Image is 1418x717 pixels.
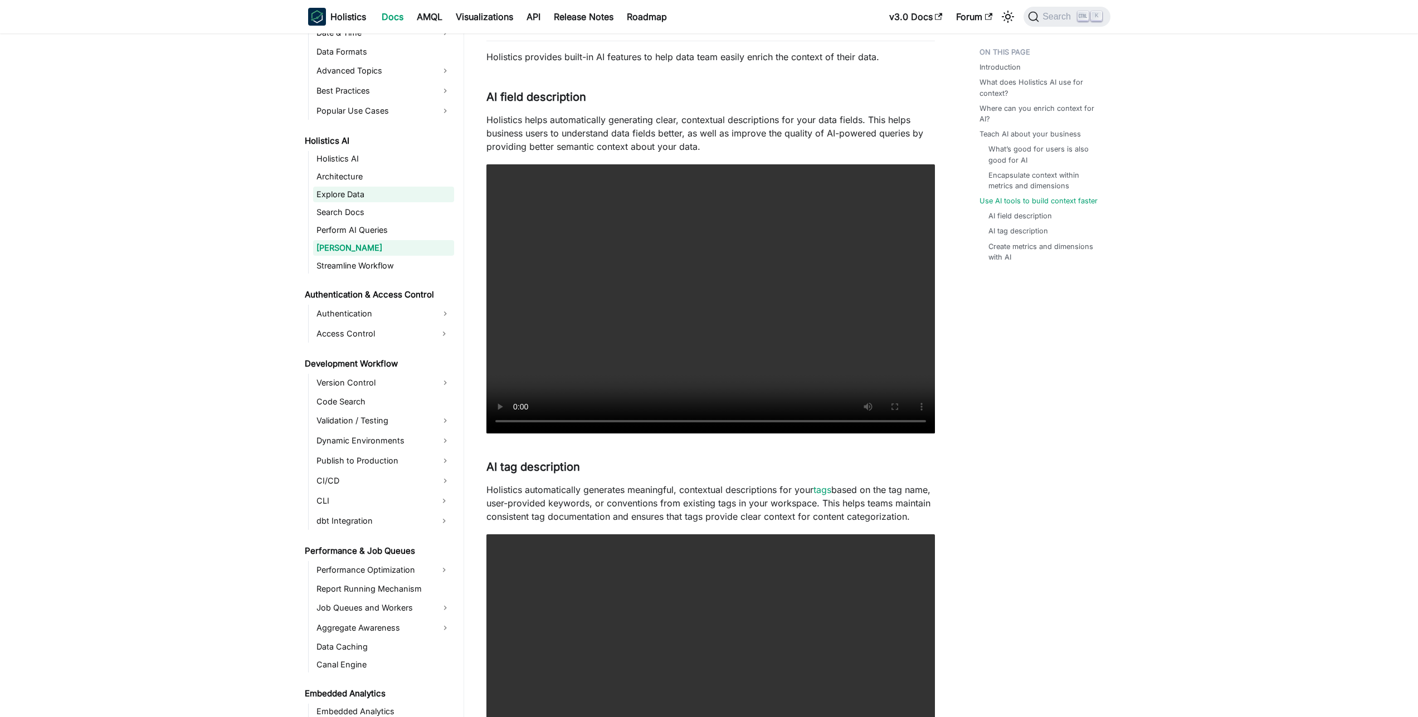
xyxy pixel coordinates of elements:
a: Holistics AI [301,133,454,149]
a: Best Practices [313,82,454,100]
a: Holistics AI [313,151,454,167]
a: AI tag description [988,226,1048,236]
a: Search Docs [313,204,454,220]
a: Performance Optimization [313,561,434,579]
h3: AI field description [486,90,935,104]
a: CI/CD [313,472,454,490]
button: Expand sidebar category 'dbt Integration' [434,512,454,530]
kbd: K [1091,11,1102,21]
a: Forum [949,8,999,26]
p: Holistics helps automatically generating clear, contextual descriptions for your data fields. Thi... [486,113,935,153]
a: Authentication & Access Control [301,287,454,303]
nav: Docs sidebar [297,33,464,717]
a: Report Running Mechanism [313,581,454,597]
p: Holistics provides built-in AI features to help data team easily enrich the context of their data. [486,50,935,64]
button: Expand sidebar category 'CLI' [434,492,454,510]
a: dbt Integration [313,512,434,530]
a: AMQL [410,8,449,26]
a: Perform AI Queries [313,222,454,238]
a: Aggregate Awareness [313,619,454,637]
a: CLI [313,492,434,510]
a: Popular Use Cases [313,102,454,120]
a: Job Queues and Workers [313,599,454,617]
a: Development Workflow [301,356,454,372]
a: HolisticsHolistics [308,8,366,26]
a: API [520,8,547,26]
button: Search (Ctrl+K) [1024,7,1110,27]
span: Search [1039,12,1078,22]
a: Embedded Analytics [301,686,454,701]
a: tags [813,484,831,495]
a: Roadmap [620,8,674,26]
a: Authentication [313,305,454,323]
a: Use AI tools to build context faster [980,196,1098,206]
a: Encapsulate context within metrics and dimensions [988,170,1099,191]
button: Switch between dark and light mode (currently light mode) [999,8,1017,26]
a: Where can you enrich context for AI? [980,103,1104,124]
a: [PERSON_NAME] [313,240,454,256]
a: Advanced Topics [313,62,454,80]
a: Teach AI about your business [980,129,1081,139]
a: v3.0 Docs [883,8,949,26]
p: Holistics automatically generates meaningful, contextual descriptions for your based on the tag n... [486,483,935,523]
button: Expand sidebar category 'Performance Optimization' [434,561,454,579]
h3: AI tag description [486,460,935,474]
a: What does Holistics AI use for context? [980,77,1104,98]
a: Streamline Workflow [313,258,454,274]
a: Canal Engine [313,657,454,672]
b: Holistics [330,10,366,23]
a: Docs [375,8,410,26]
a: Introduction [980,62,1021,72]
a: Validation / Testing [313,412,454,430]
button: Expand sidebar category 'Access Control' [434,325,454,343]
a: Dynamic Environments [313,432,454,450]
a: AI field description [988,211,1052,221]
a: Visualizations [449,8,520,26]
a: Version Control [313,374,454,392]
a: Code Search [313,394,454,409]
a: Performance & Job Queues [301,543,454,559]
a: Explore Data [313,187,454,202]
a: Access Control [313,325,434,343]
a: Data Formats [313,44,454,60]
a: Release Notes [547,8,620,26]
a: Data Caching [313,639,454,655]
img: Holistics [308,8,326,26]
a: Architecture [313,169,454,184]
a: Publish to Production [313,452,454,470]
video: Your browser does not support embedding video, but you can . [486,164,935,433]
a: What’s good for users is also good for AI [988,144,1099,165]
a: Create metrics and dimensions with AI [988,241,1099,262]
